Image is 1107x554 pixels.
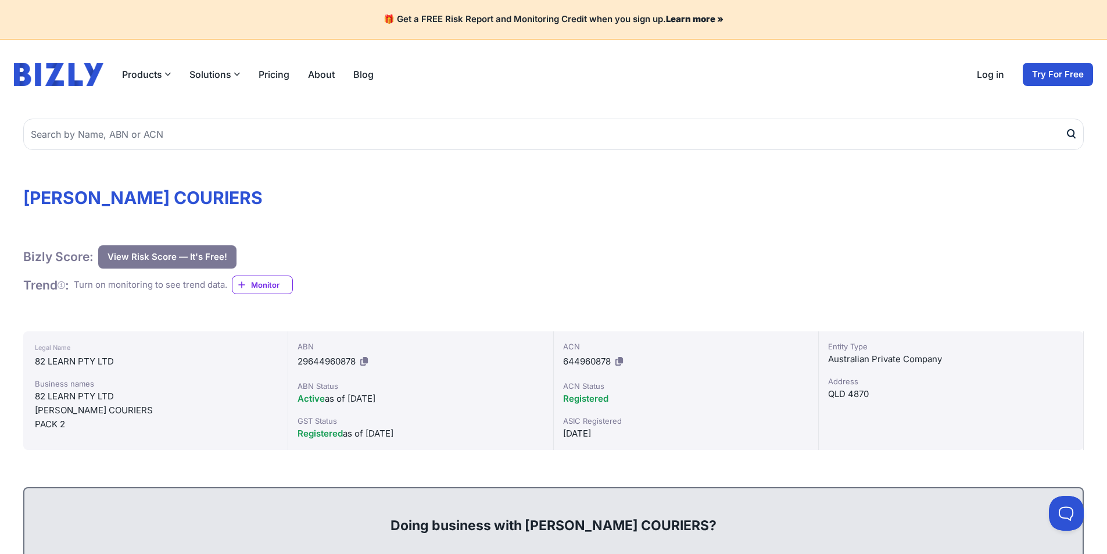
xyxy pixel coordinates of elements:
[35,417,276,431] div: PACK 2
[35,378,276,389] div: Business names
[36,498,1071,535] div: Doing business with [PERSON_NAME] COURIERS?
[298,427,543,441] div: as of [DATE]
[298,428,343,439] span: Registered
[1023,63,1093,86] a: Try For Free
[666,13,723,24] a: Learn more »
[35,389,276,403] div: 82 LEARN PTY LTD
[23,187,1084,208] h1: [PERSON_NAME] COURIERS
[14,14,1093,25] h4: 🎁 Get a FREE Risk Report and Monitoring Credit when you sign up.
[353,67,374,81] a: Blog
[828,387,1074,401] div: QLD 4870
[35,341,276,355] div: Legal Name
[189,67,240,81] button: Solutions
[563,341,809,352] div: ACN
[298,341,543,352] div: ABN
[259,67,289,81] a: Pricing
[1049,496,1084,531] iframe: Toggle Customer Support
[35,403,276,417] div: [PERSON_NAME] COURIERS
[23,249,94,265] h1: Bizly Score:
[298,393,325,404] span: Active
[98,245,237,269] button: View Risk Score — It's Free!
[563,393,608,404] span: Registered
[23,119,1084,150] input: Search by Name, ABN or ACN
[232,276,293,294] a: Monitor
[563,380,809,392] div: ACN Status
[122,67,171,81] button: Products
[308,67,335,81] a: About
[298,392,543,406] div: as of [DATE]
[828,352,1074,366] div: Australian Private Company
[298,415,543,427] div: GST Status
[828,376,1074,387] div: Address
[563,356,611,367] span: 644960878
[251,279,292,291] span: Monitor
[977,67,1004,81] a: Log in
[298,356,356,367] span: 29644960878
[298,380,543,392] div: ABN Status
[74,278,227,292] div: Turn on monitoring to see trend data.
[23,277,69,293] h1: Trend :
[563,427,809,441] div: [DATE]
[35,355,276,369] div: 82 LEARN PTY LTD
[563,415,809,427] div: ASIC Registered
[828,341,1074,352] div: Entity Type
